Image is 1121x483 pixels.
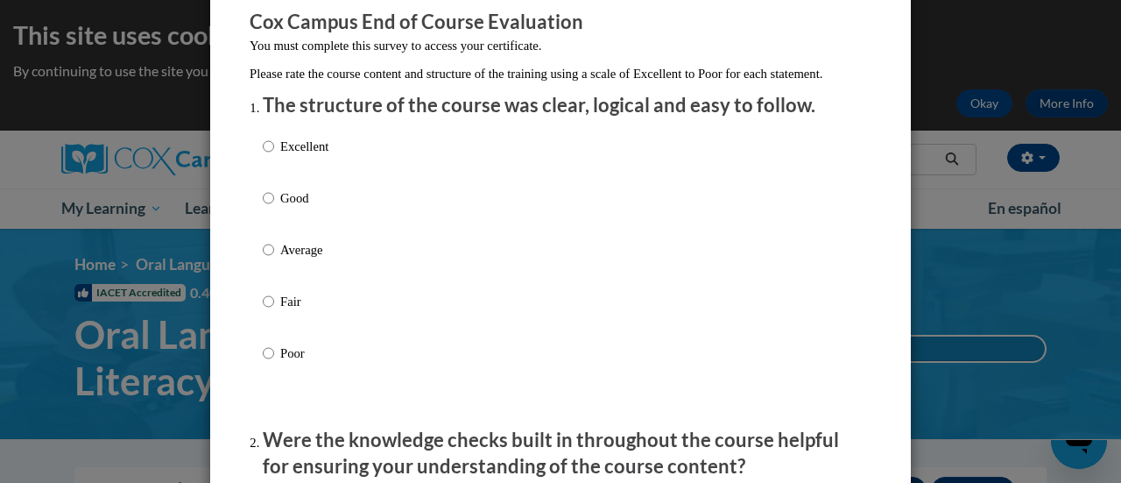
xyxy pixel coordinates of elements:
[263,92,858,119] p: The structure of the course was clear, logical and easy to follow.
[263,240,274,259] input: Average
[280,240,328,259] p: Average
[263,137,274,156] input: Excellent
[263,344,274,363] input: Poor
[280,292,328,311] p: Fair
[263,292,274,311] input: Fair
[250,64,871,83] p: Please rate the course content and structure of the training using a scale of Excellent to Poor f...
[263,188,274,208] input: Good
[263,427,858,481] p: Were the knowledge checks built in throughout the course helpful for ensuring your understanding ...
[250,9,871,36] h3: Cox Campus End of Course Evaluation
[280,344,328,363] p: Poor
[250,36,871,55] p: You must complete this survey to access your certificate.
[280,188,328,208] p: Good
[280,137,328,156] p: Excellent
